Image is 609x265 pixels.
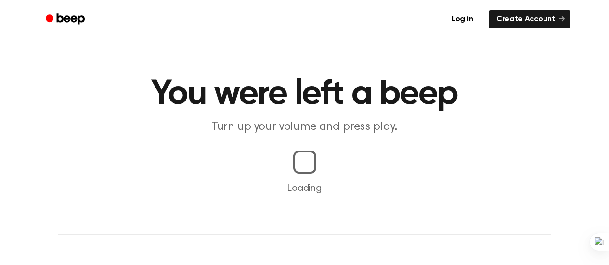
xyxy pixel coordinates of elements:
p: Loading [12,181,597,196]
a: Beep [39,10,93,29]
h1: You were left a beep [58,77,551,112]
p: Turn up your volume and press play. [120,119,490,135]
a: Log in [442,8,483,30]
a: Create Account [489,10,570,28]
